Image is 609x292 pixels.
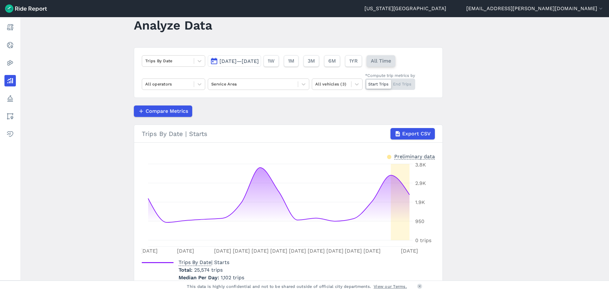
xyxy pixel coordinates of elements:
[4,111,16,122] a: Areas
[4,75,16,86] a: Analyze
[364,5,446,12] a: [US_STATE][GEOGRAPHIC_DATA]
[233,248,250,254] tspan: [DATE]
[415,237,431,243] tspan: 0 trips
[466,5,604,12] button: [EMAIL_ADDRESS][PERSON_NAME][DOMAIN_NAME]
[4,57,16,69] a: Heatmaps
[214,248,231,254] tspan: [DATE]
[345,55,362,67] button: 1YR
[402,130,431,138] span: Export CSV
[363,248,381,254] tspan: [DATE]
[415,218,424,224] tspan: 950
[288,57,294,65] span: 1M
[394,153,435,160] div: Preliminary data
[304,55,319,67] button: 3M
[415,199,425,205] tspan: 1.9K
[146,107,188,115] span: Compare Metrics
[401,248,418,254] tspan: [DATE]
[4,22,16,33] a: Report
[289,248,306,254] tspan: [DATE]
[179,257,211,266] span: Trips By Date
[324,55,340,67] button: 6M
[390,128,435,139] button: Export CSV
[270,248,287,254] tspan: [DATE]
[365,72,415,78] div: *Compute trip metrics by
[349,57,358,65] span: 1YR
[308,57,315,65] span: 3M
[367,55,395,67] button: All Time
[142,128,435,139] div: Trips By Date | Starts
[415,180,426,186] tspan: 2.9K
[177,248,194,254] tspan: [DATE]
[264,55,279,67] button: 1W
[308,248,325,254] tspan: [DATE]
[194,267,223,273] span: 25,574 trips
[4,128,16,140] a: Health
[371,57,391,65] span: All Time
[4,39,16,51] a: Realtime
[179,274,244,282] p: 1,102 trips
[179,273,221,281] span: Median Per Day
[328,57,336,65] span: 6M
[284,55,298,67] button: 1M
[219,58,259,64] span: [DATE]—[DATE]
[252,248,269,254] tspan: [DATE]
[326,248,344,254] tspan: [DATE]
[4,93,16,104] a: Policy
[415,162,426,168] tspan: 3.8K
[374,283,407,289] a: View our Terms.
[345,248,362,254] tspan: [DATE]
[179,267,194,273] span: Total
[134,17,212,34] h1: Analyze Data
[179,259,229,265] span: | Starts
[208,55,261,67] button: [DATE]—[DATE]
[134,105,192,117] button: Compare Metrics
[5,4,47,13] img: Ride Report
[268,57,275,65] span: 1W
[141,248,158,254] tspan: [DATE]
